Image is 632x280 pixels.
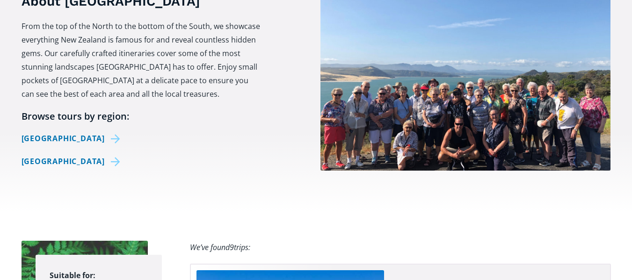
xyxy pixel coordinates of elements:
div: We’ve found trips: [190,241,250,254]
p: From the top of the North to the bottom of the South, we showcase everything New Zealand is famou... [22,20,262,101]
span: 9 [230,242,234,252]
a: [GEOGRAPHIC_DATA] [22,132,124,145]
h6: Browse tours by region: [22,110,262,122]
a: [GEOGRAPHIC_DATA] [22,155,124,168]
